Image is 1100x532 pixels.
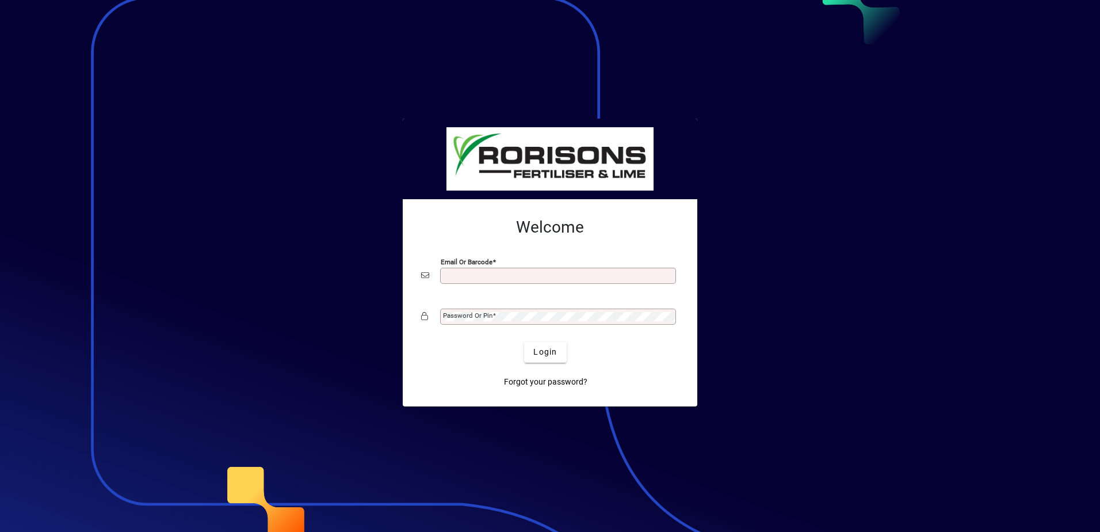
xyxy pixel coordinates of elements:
mat-label: Password or Pin [443,311,492,320]
mat-label: Email or Barcode [441,257,492,265]
span: Login [533,346,557,358]
a: Forgot your password? [499,372,592,393]
span: Forgot your password? [504,376,587,388]
h2: Welcome [421,218,679,237]
button: Login [524,342,566,363]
